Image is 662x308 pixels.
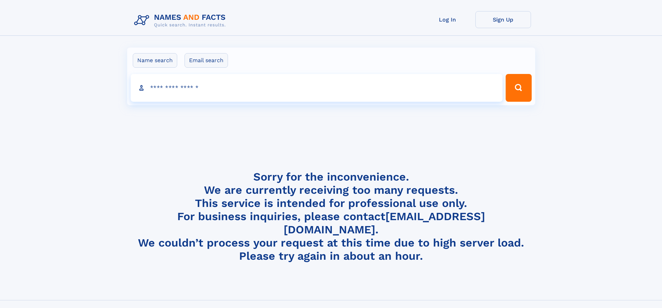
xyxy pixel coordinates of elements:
[131,74,503,102] input: search input
[420,11,475,28] a: Log In
[506,74,531,102] button: Search Button
[131,170,531,263] h4: Sorry for the inconvenience. We are currently receiving too many requests. This service is intend...
[284,210,485,236] a: [EMAIL_ADDRESS][DOMAIN_NAME]
[185,53,228,68] label: Email search
[133,53,177,68] label: Name search
[131,11,231,30] img: Logo Names and Facts
[475,11,531,28] a: Sign Up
